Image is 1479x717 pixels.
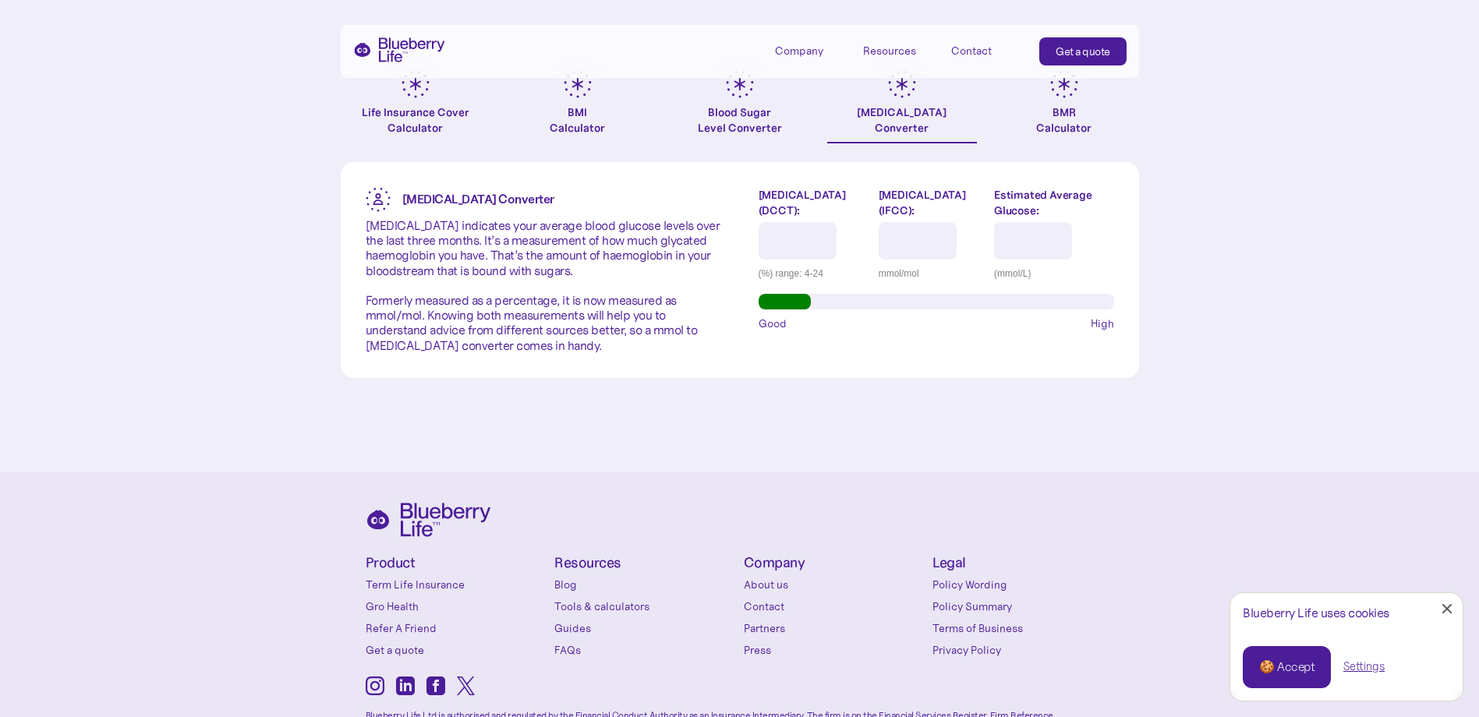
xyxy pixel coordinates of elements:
div: Resources [863,44,916,58]
div: Resources [863,37,933,63]
a: Contact [744,599,925,614]
a: Get a quote [366,642,547,658]
a: BMRCalculator [989,70,1139,143]
strong: [MEDICAL_DATA] Converter [402,191,554,207]
div: [MEDICAL_DATA] Converter [857,104,946,136]
a: Policy Summary [932,599,1114,614]
div: Close Cookie Popup [1447,609,1448,609]
span: Good [759,316,787,331]
h4: Resources [554,556,736,570]
div: 🍪 Accept [1259,659,1314,676]
h4: Product [366,556,547,570]
a: About us [744,577,925,592]
a: [MEDICAL_DATA]Converter [827,70,977,143]
label: Estimated Average Glucose: [994,187,1113,218]
a: Close Cookie Popup [1431,593,1463,624]
a: Term Life Insurance [366,577,547,592]
a: Policy Wording [932,577,1114,592]
a: Life Insurance Cover Calculator [341,70,490,143]
a: Tools & calculators [554,599,736,614]
div: Get a quote [1056,44,1110,59]
a: 🍪 Accept [1243,646,1331,688]
div: BMR Calculator [1036,104,1092,136]
h4: Legal [932,556,1114,570]
a: Settings [1343,659,1385,675]
a: Privacy Policy [932,642,1114,658]
h4: Company [744,556,925,570]
div: Company [775,44,823,58]
a: Terms of Business [932,620,1114,636]
label: [MEDICAL_DATA] (DCCT): [759,187,867,218]
a: Get a quote [1039,37,1127,65]
div: (%) range: 4-24 [759,266,867,281]
a: Gro Health [366,599,547,614]
label: [MEDICAL_DATA] (IFCC): [879,187,982,218]
div: Blueberry Life uses cookies [1243,606,1450,620]
a: FAQs [554,642,736,658]
div: mmol/mol [879,266,982,281]
a: Contact [951,37,1021,63]
p: [MEDICAL_DATA] indicates your average blood glucose levels over the last three months. It’s a mea... [366,218,721,353]
a: Guides [554,620,736,636]
a: home [353,37,445,62]
div: Contact [951,44,992,58]
a: Blog [554,577,736,592]
a: Press [744,642,925,658]
a: BMICalculator [503,70,653,143]
span: High [1091,316,1114,331]
div: Blood Sugar Level Converter [698,104,782,136]
div: Life Insurance Cover Calculator [341,104,490,136]
div: BMI Calculator [550,104,605,136]
div: (mmol/L) [994,266,1113,281]
a: Refer A Friend [366,620,547,636]
a: Blood SugarLevel Converter [665,70,815,143]
div: Company [775,37,845,63]
a: Partners [744,620,925,636]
